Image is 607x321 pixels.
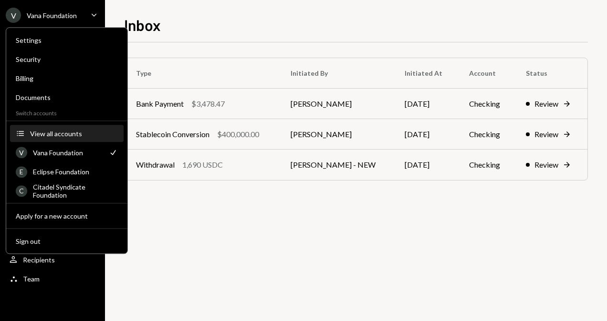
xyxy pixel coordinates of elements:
td: Checking [458,89,515,119]
th: Initiated At [393,58,457,89]
div: Security [16,55,118,63]
div: V [6,8,21,23]
div: $3,478.47 [191,98,225,110]
div: Withdrawal [136,159,175,171]
a: Billing [10,70,124,87]
td: [DATE] [393,89,457,119]
div: Vana Foundation [33,149,103,157]
div: Review [534,159,558,171]
h1: Inbox [124,15,161,34]
td: Checking [458,150,515,180]
div: Documents [16,93,118,101]
div: Billing [16,74,118,82]
td: [PERSON_NAME] [279,89,393,119]
button: Sign out [10,233,124,250]
a: Documents [10,89,124,106]
div: Review [534,98,558,110]
div: $400,000.00 [217,129,259,140]
td: [PERSON_NAME] [279,119,393,150]
a: Settings [10,31,124,49]
div: Settings [16,36,118,44]
a: Team [6,270,99,287]
td: [DATE] [393,150,457,180]
div: 1,690 USDC [182,159,223,171]
div: Sign out [16,237,118,245]
a: CCitadel Syndicate Foundation [10,182,124,199]
a: Recipients [6,251,99,268]
div: Citadel Syndicate Foundation [33,183,118,199]
div: C [16,185,27,197]
div: Eclipse Foundation [33,168,118,176]
div: View all accounts [30,130,118,138]
td: [PERSON_NAME] - NEW [279,150,393,180]
div: Vana Foundation [27,11,77,20]
div: Apply for a new account [16,212,118,220]
div: Review [534,129,558,140]
div: Stablecoin Conversion [136,129,209,140]
button: Apply for a new account [10,208,124,225]
a: Security [10,50,124,68]
button: View all accounts [10,125,124,142]
th: Status [514,58,587,89]
div: Switch accounts [6,108,127,117]
a: EEclipse Foundation [10,163,124,180]
div: Recipients [23,256,55,264]
div: V [16,147,27,158]
div: Bank Payment [136,98,184,110]
th: Type [125,58,279,89]
th: Initiated By [279,58,393,89]
div: Team [23,275,40,283]
div: E [16,166,27,178]
th: Account [458,58,515,89]
td: Checking [458,119,515,150]
td: [DATE] [393,119,457,150]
